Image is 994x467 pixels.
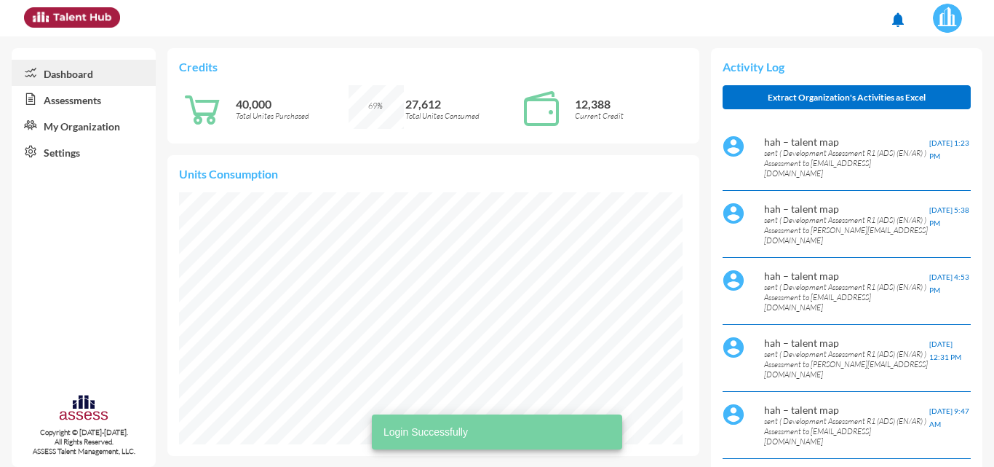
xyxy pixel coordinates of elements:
[723,337,744,358] img: default%20profile%20image.svg
[764,349,929,380] p: sent ( Development Assessment R1 (ADS) (EN/AR) ) Assessment to [PERSON_NAME][EMAIL_ADDRESS][DOMAI...
[764,337,929,349] p: hah – talent map
[236,97,349,111] p: 40,000
[405,97,518,111] p: 27,612
[764,148,929,178] p: sent ( Development Assessment R1 (ADS) (EN/AR) ) Assessment to [EMAIL_ADDRESS][DOMAIN_NAME]
[405,111,518,121] p: Total Unites Consumed
[723,404,744,425] img: default%20profile%20image.svg
[12,428,156,456] p: Copyright © [DATE]-[DATE]. All Rights Reserved. ASSESS Talent Management, LLC.
[764,404,929,416] p: hah – talent map
[723,60,971,74] p: Activity Log
[12,86,156,112] a: Assessments
[383,425,468,439] span: Login Successfully
[929,407,969,428] span: [DATE] 9:47 AM
[236,111,349,121] p: Total Unites Purchased
[929,340,961,361] span: [DATE] 12:31 PM
[179,60,687,74] p: Credits
[764,136,929,148] p: hah – talent map
[12,112,156,138] a: My Organization
[764,282,929,313] p: sent ( Development Assessment R1 (ADS) (EN/AR) ) Assessment to [EMAIL_ADDRESS][DOMAIN_NAME]
[575,97,688,111] p: 12,388
[723,270,744,291] img: default%20profile%20image.svg
[58,393,108,425] img: assesscompany-logo.png
[575,111,688,121] p: Current Credit
[889,11,907,28] mat-icon: notifications
[723,136,744,157] img: default%20profile%20image.svg
[12,138,156,165] a: Settings
[764,215,929,246] p: sent ( Development Assessment R1 (ADS) (EN/AR) ) Assessment to [PERSON_NAME][EMAIL_ADDRESS][DOMAI...
[764,203,929,215] p: hah – talent map
[764,416,929,447] p: sent ( Development Assessment R1 (ADS) (EN/AR) ) Assessment to [EMAIL_ADDRESS][DOMAIN_NAME]
[929,138,969,160] span: [DATE] 1:23 PM
[723,85,971,109] button: Extract Organization's Activities as Excel
[929,205,969,227] span: [DATE] 5:38 PM
[929,272,969,294] span: [DATE] 4:53 PM
[723,203,744,224] img: default%20profile%20image.svg
[368,101,383,111] span: 69%
[12,60,156,86] a: Dashboard
[764,270,929,282] p: hah – talent map
[179,167,687,181] p: Units Consumption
